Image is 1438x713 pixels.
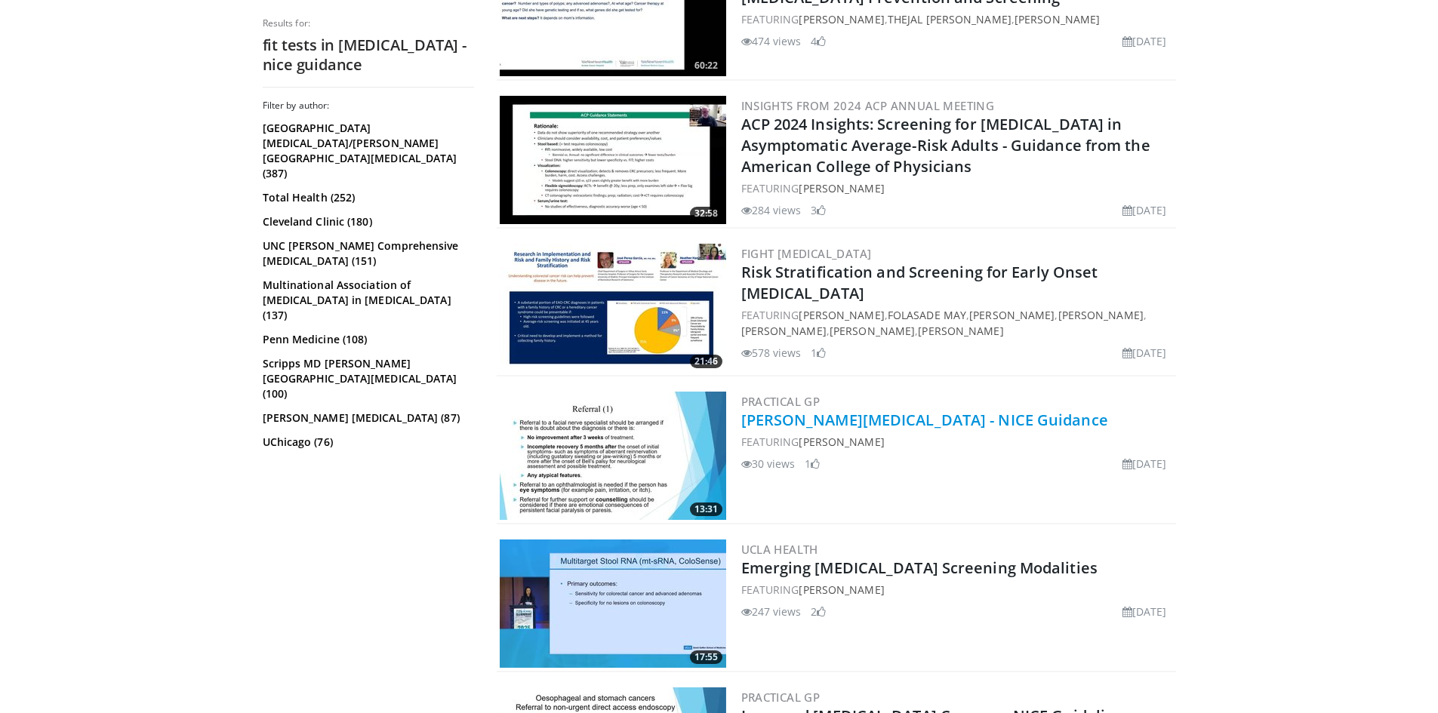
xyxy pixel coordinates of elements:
a: [PERSON_NAME][MEDICAL_DATA] - NICE Guidance [741,410,1108,430]
li: 1 [811,345,826,361]
li: [DATE] [1122,456,1167,472]
li: 578 views [741,345,802,361]
a: 21:46 [500,244,726,372]
a: Practical GP [741,690,821,705]
div: FEATURING , , , , , , [741,307,1173,339]
a: [PERSON_NAME] [741,324,827,338]
a: Risk Stratification and Screening for Early Onset [MEDICAL_DATA] [741,262,1098,303]
a: [PERSON_NAME] [799,308,884,322]
a: [PERSON_NAME] [969,308,1055,322]
span: 17:55 [690,650,722,664]
div: FEATURING [741,582,1173,598]
a: UChicago (76) [263,435,470,450]
a: Folasade May [888,308,966,322]
a: [PERSON_NAME] [799,435,884,449]
li: 1 [805,456,820,472]
span: 60:22 [690,59,722,72]
li: 247 views [741,604,802,619]
span: 13:31 [690,502,722,516]
a: Penn Medicine (108) [263,332,470,347]
a: 32:58 [500,96,726,224]
div: FEATURING [741,434,1173,450]
img: 188b358c-757d-4866-8367-e2e1631b1a0f.300x170_q85_crop-smart_upscale.jpg [500,96,726,224]
img: 9eab18cc-b950-4a7a-a0d3-b638c8796351.300x170_q85_crop-smart_upscale.jpg [500,392,726,520]
span: 21:46 [690,355,722,368]
a: 13:31 [500,392,726,520]
a: [PERSON_NAME] [799,181,884,195]
img: 303dddd5-414c-4170-8fc0-8033be36c9c7.300x170_q85_crop-smart_upscale.jpg [500,244,726,372]
a: Insights from 2024 ACP Annual Meeting [741,98,995,113]
li: [DATE] [1122,33,1167,49]
a: [GEOGRAPHIC_DATA][MEDICAL_DATA]/[PERSON_NAME][GEOGRAPHIC_DATA][MEDICAL_DATA] (387) [263,121,470,181]
li: [DATE] [1122,604,1167,619]
li: 284 views [741,202,802,218]
li: [DATE] [1122,345,1167,361]
a: [PERSON_NAME] [MEDICAL_DATA] (87) [263,410,470,426]
a: Thejal [PERSON_NAME] [888,12,1012,26]
li: 474 views [741,33,802,49]
span: 32:58 [690,207,722,220]
a: [PERSON_NAME] [799,12,884,26]
li: 30 views [741,456,796,472]
a: Emerging [MEDICAL_DATA] Screening Modalities [741,558,1098,578]
h2: fit tests in [MEDICAL_DATA] - nice guidance [263,35,474,75]
h3: Filter by author: [263,100,474,112]
li: [DATE] [1122,202,1167,218]
img: ed262659-36b1-4e92-afb1-22b72f9734e7.300x170_q85_crop-smart_upscale.jpg [500,539,726,668]
a: UNC [PERSON_NAME] Comprehensive [MEDICAL_DATA] (151) [263,238,470,269]
a: [PERSON_NAME] [799,582,884,597]
a: UCLA Health [741,542,818,557]
div: FEATURING [741,180,1173,196]
li: 2 [811,604,826,619]
a: 17:55 [500,539,726,668]
a: [PERSON_NAME] [918,324,1003,338]
li: 4 [811,33,826,49]
div: FEATURING , , [741,11,1173,27]
a: Cleveland Clinic (180) [263,214,470,229]
a: Fight [MEDICAL_DATA] [741,246,872,261]
a: Total Health (252) [263,190,470,205]
li: 3 [811,202,826,218]
a: ACP 2024 Insights: Screening for [MEDICAL_DATA] in Asymptomatic Average-Risk Adults - Guidance fr... [741,114,1150,177]
a: [PERSON_NAME] [1058,308,1144,322]
a: Practical GP [741,394,821,409]
a: Multinational Association of [MEDICAL_DATA] in [MEDICAL_DATA] (137) [263,278,470,323]
p: Results for: [263,17,474,29]
a: [PERSON_NAME] [1015,12,1100,26]
a: Scripps MD [PERSON_NAME][GEOGRAPHIC_DATA][MEDICAL_DATA] (100) [263,356,470,401]
a: [PERSON_NAME] [830,324,915,338]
